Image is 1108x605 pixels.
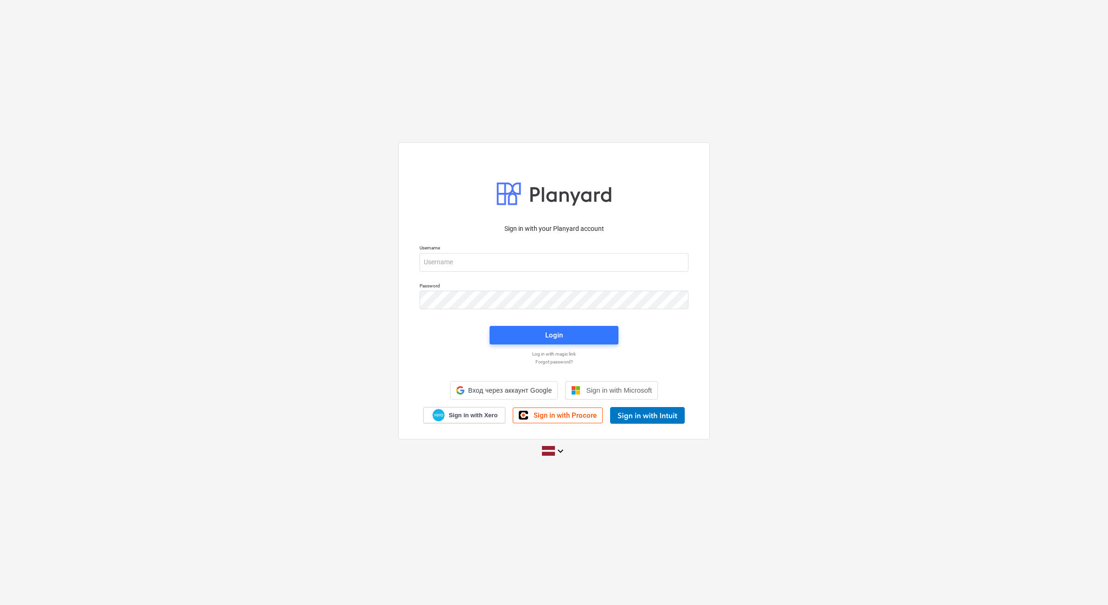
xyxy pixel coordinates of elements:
p: Password [420,283,688,291]
div: Login [545,329,563,341]
i: keyboard_arrow_down [555,446,566,457]
p: Sign in with your Planyard account [420,224,688,234]
span: Sign in with Microsoft [586,386,652,394]
div: Вход через аккаунт Google [450,381,558,400]
p: Username [420,245,688,253]
a: Sign in with Procore [513,408,603,423]
a: Forgot password? [415,359,693,365]
span: Sign in with Xero [449,411,497,420]
img: Microsoft logo [571,386,580,395]
input: Username [420,253,688,272]
span: Sign in with Procore [534,411,597,420]
span: Вход через аккаунт Google [468,387,552,394]
button: Login [490,326,618,344]
a: Sign in with Xero [423,407,506,423]
img: Xero logo [433,409,445,421]
a: Log in with magic link [415,351,693,357]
